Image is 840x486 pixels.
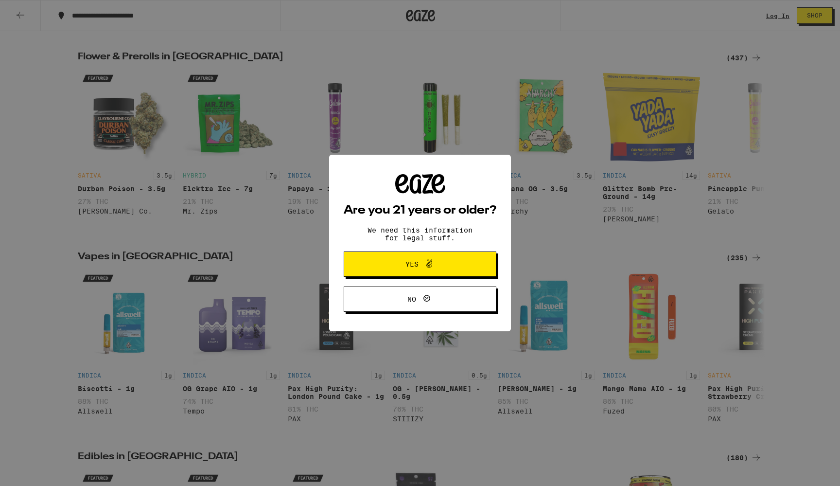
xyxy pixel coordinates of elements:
p: We need this information for legal stuff. [359,226,481,242]
button: No [344,287,496,312]
span: Yes [405,261,419,268]
button: Yes [344,252,496,277]
span: No [407,296,416,303]
span: Help [22,7,42,16]
h2: Are you 21 years or older? [344,205,496,216]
